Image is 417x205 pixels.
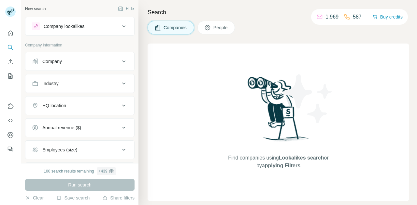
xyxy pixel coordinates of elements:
div: Industry [42,80,59,87]
button: Use Surfe on LinkedIn [5,100,16,112]
div: HQ location [42,102,66,109]
button: Enrich CSV [5,56,16,68]
button: Clear [25,195,44,201]
button: Company lookalikes [25,19,134,34]
button: Buy credits [372,12,403,21]
p: 587 [353,13,362,21]
button: My lists [5,70,16,82]
button: Save search [56,195,90,201]
p: Company information [25,42,135,48]
button: Feedback [5,143,16,155]
button: Company [25,54,134,69]
button: Search [5,42,16,53]
h4: Search [148,8,409,17]
button: Quick start [5,27,16,39]
div: New search [25,6,46,12]
div: + 439 [99,168,108,174]
button: Dashboard [5,129,16,141]
span: applying Filters [262,163,300,168]
div: 100 search results remaining [44,167,116,175]
button: Use Surfe API [5,115,16,126]
div: Annual revenue ($) [42,124,81,131]
span: People [213,24,228,31]
div: Employees (size) [42,147,77,153]
button: Share filters [102,195,135,201]
img: Surfe Illustration - Stars [279,70,337,128]
div: Company lookalikes [44,23,84,30]
div: Company [42,58,62,65]
span: Companies [164,24,187,31]
span: Lookalikes search [279,155,324,160]
button: Hide [113,4,138,14]
button: Industry [25,76,134,91]
p: 1,969 [325,13,338,21]
img: Surfe Illustration - Woman searching with binoculars [245,75,312,147]
span: Find companies using or by [226,154,330,170]
button: HQ location [25,98,134,113]
button: Employees (size) [25,142,134,158]
button: Annual revenue ($) [25,120,134,135]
